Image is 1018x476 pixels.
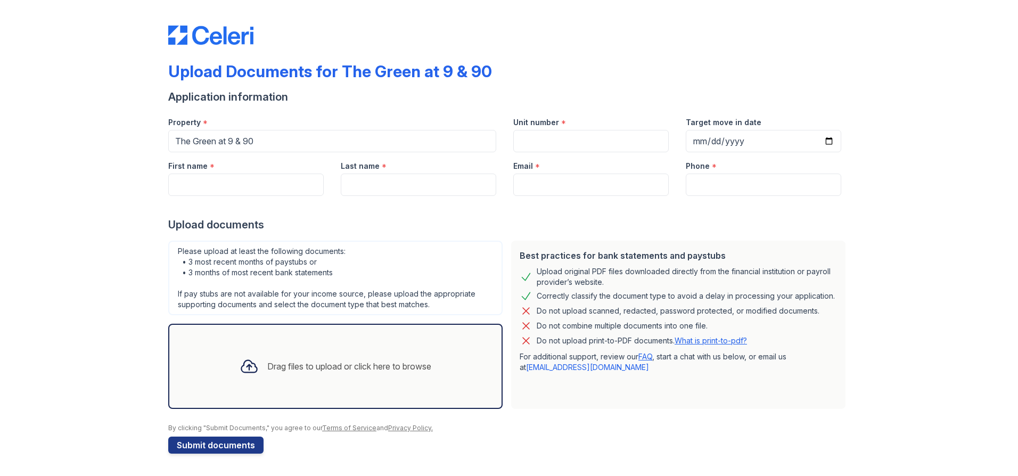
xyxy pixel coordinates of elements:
[526,363,649,372] a: [EMAIL_ADDRESS][DOMAIN_NAME]
[537,305,819,317] div: Do not upload scanned, redacted, password protected, or modified documents.
[638,352,652,361] a: FAQ
[341,161,380,171] label: Last name
[537,335,747,346] p: Do not upload print-to-PDF documents.
[520,249,837,262] div: Best practices for bank statements and paystubs
[388,424,433,432] a: Privacy Policy.
[675,336,747,345] a: What is print-to-pdf?
[537,266,837,288] div: Upload original PDF files downloaded directly from the financial institution or payroll provider’...
[322,424,376,432] a: Terms of Service
[168,437,264,454] button: Submit documents
[686,117,761,128] label: Target move in date
[168,26,253,45] img: CE_Logo_Blue-a8612792a0a2168367f1c8372b55b34899dd931a85d93a1a3d3e32e68fde9ad4.png
[267,360,431,373] div: Drag files to upload or click here to browse
[513,117,559,128] label: Unit number
[168,424,850,432] div: By clicking "Submit Documents," you agree to our and
[686,161,710,171] label: Phone
[168,217,850,232] div: Upload documents
[168,241,503,315] div: Please upload at least the following documents: • 3 most recent months of paystubs or • 3 months ...
[513,161,533,171] label: Email
[537,290,835,302] div: Correctly classify the document type to avoid a delay in processing your application.
[520,351,837,373] p: For additional support, review our , start a chat with us below, or email us at
[168,62,492,81] div: Upload Documents for The Green at 9 & 90
[168,161,208,171] label: First name
[537,319,708,332] div: Do not combine multiple documents into one file.
[168,89,850,104] div: Application information
[168,117,201,128] label: Property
